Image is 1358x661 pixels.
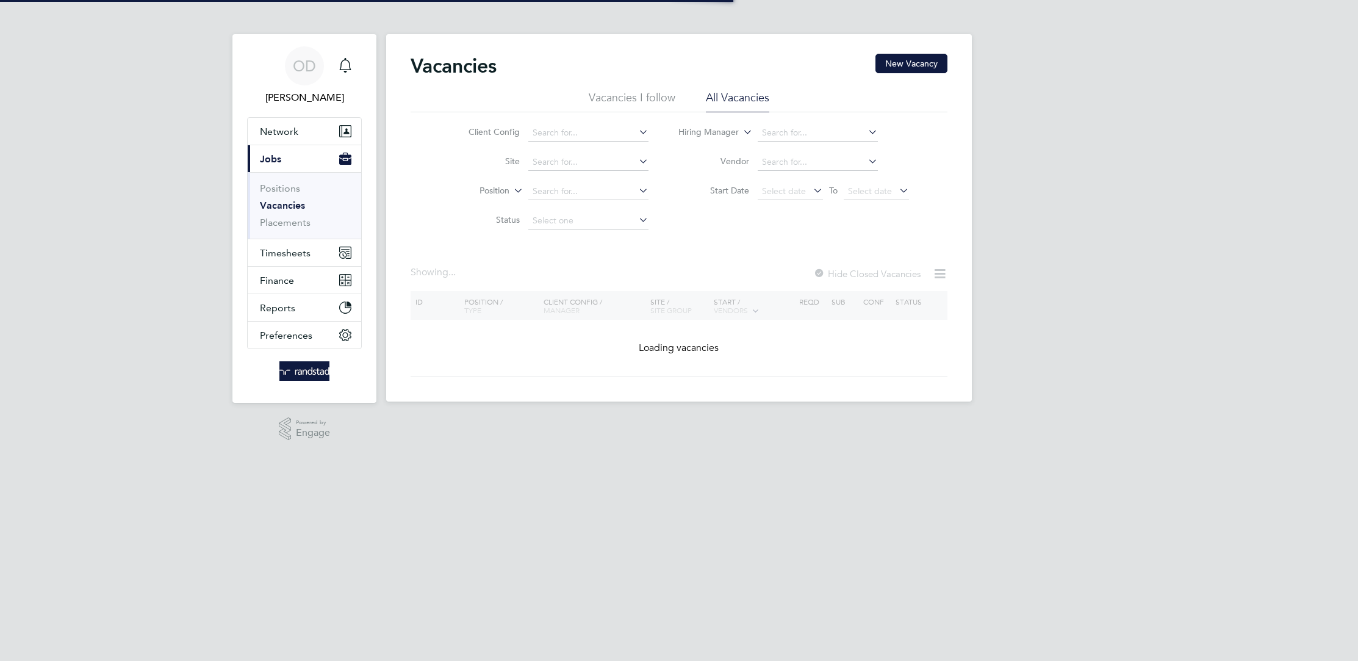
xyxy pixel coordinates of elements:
input: Search for... [528,183,648,200]
input: Search for... [528,154,648,171]
label: Start Date [679,185,749,196]
label: Client Config [450,126,520,137]
span: To [825,182,841,198]
label: Hide Closed Vacancies [813,268,921,280]
li: All Vacancies [706,90,769,112]
span: OD [293,58,316,74]
input: Select one [528,212,648,229]
button: Preferences [248,322,361,349]
a: Go to home page [247,361,362,381]
button: Jobs [248,145,361,172]
span: Preferences [260,330,312,341]
label: Vendor [679,156,749,167]
a: Positions [260,182,300,194]
span: Timesheets [260,247,311,259]
label: Status [450,214,520,225]
label: Site [450,156,520,167]
span: Powered by [296,417,330,428]
button: Reports [248,294,361,321]
span: Network [260,126,298,137]
a: Powered byEngage [279,417,331,441]
nav: Main navigation [232,34,376,403]
div: Showing [411,266,458,279]
span: Select date [848,186,892,197]
span: Engage [296,428,330,438]
label: Position [439,185,509,197]
span: Select date [762,186,806,197]
label: Hiring Manager [669,126,739,139]
input: Search for... [758,125,878,142]
li: Vacancies I follow [589,90,675,112]
span: Finance [260,275,294,286]
h2: Vacancies [411,54,497,78]
span: ... [448,266,456,278]
div: Jobs [248,172,361,239]
button: New Vacancy [875,54,947,73]
input: Search for... [528,125,648,142]
button: Timesheets [248,239,361,266]
button: Network [248,118,361,145]
a: Vacancies [260,200,305,211]
img: randstad-logo-retina.png [279,361,330,381]
span: Reports [260,302,295,314]
a: Placements [260,217,311,228]
span: Ollie Deakin [247,90,362,105]
span: Jobs [260,153,281,165]
button: Finance [248,267,361,294]
a: OD[PERSON_NAME] [247,46,362,105]
input: Search for... [758,154,878,171]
